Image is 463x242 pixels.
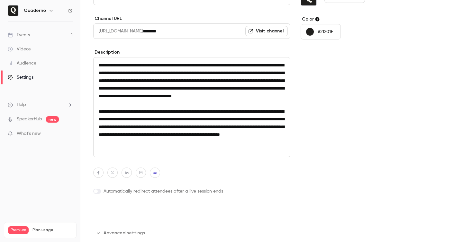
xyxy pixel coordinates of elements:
[245,26,288,36] a: Visit channel
[93,228,149,238] button: Advanced settings
[17,130,41,137] span: What's new
[301,24,341,39] button: #21201E
[32,228,72,233] span: Plan usage
[8,60,36,66] div: Audience
[8,74,33,81] div: Settings
[8,32,30,38] div: Events
[93,23,143,39] span: [URL][DOMAIN_NAME]
[93,188,290,194] label: Automatically redirect attendees after a live session ends
[93,205,144,218] button: Update channel
[24,7,46,14] h6: Quaderno
[8,226,29,234] span: Premium
[46,116,59,123] span: new
[318,29,333,35] p: #21201E
[17,101,26,108] span: Help
[17,116,42,123] a: SpeakerHub
[8,5,18,16] img: Quaderno
[93,15,290,22] label: Channel URL
[8,101,73,108] li: help-dropdown-opener
[301,16,399,22] label: Color
[8,46,31,52] div: Videos
[93,49,290,56] label: Description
